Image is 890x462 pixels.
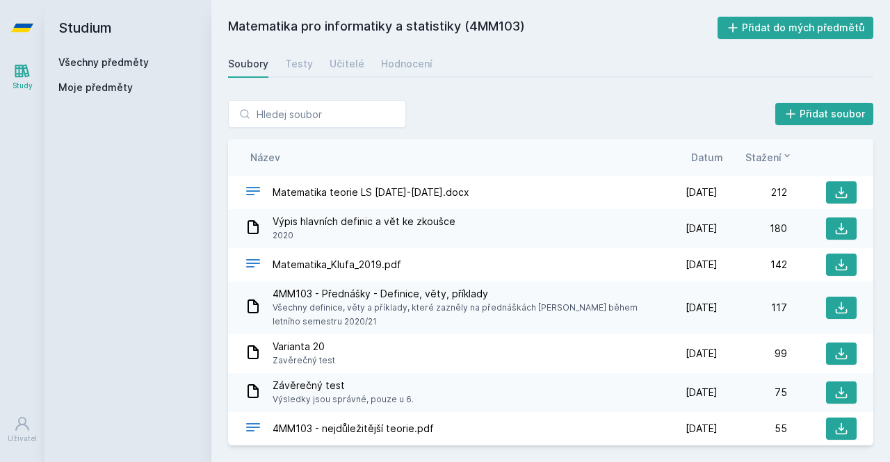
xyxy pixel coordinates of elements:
span: Varianta 20 [273,340,335,354]
span: 4MM103 - Přednášky - Definice, věty, příklady [273,287,642,301]
span: Výpis hlavních definic a vět ke zkoušce [273,215,455,229]
div: 117 [718,301,787,315]
a: Hodnocení [381,50,432,78]
div: Učitelé [330,57,364,71]
div: DOCX [245,183,261,203]
span: Závěrečný test [273,379,414,393]
span: Matematika_Klufa_2019.pdf [273,258,401,272]
div: Hodnocení [381,57,432,71]
span: 2020 [273,229,455,242]
div: 99 [718,347,787,361]
a: Testy [285,50,313,78]
span: 4MM103 - nejdůležitější teorie.pdf [273,422,434,436]
div: 55 [718,422,787,436]
button: Název [250,150,280,165]
a: Soubory [228,50,268,78]
div: Study [13,81,33,91]
a: Všechny předměty [58,56,149,68]
span: [DATE] [686,301,718,315]
div: PDF [245,419,261,439]
button: Přidat soubor [775,103,874,125]
button: Přidat do mých předmětů [718,17,874,39]
div: Testy [285,57,313,71]
span: [DATE] [686,185,718,199]
span: Stažení [745,150,782,165]
span: Zavěrečný test [273,354,335,368]
span: [DATE] [686,222,718,236]
a: Uživatel [3,409,42,451]
div: 180 [718,222,787,236]
div: Uživatel [8,434,37,444]
span: Všechny definice, věty a příklady, které zazněly na přednáškách [PERSON_NAME] během letního semes... [273,301,642,329]
h2: Matematika pro informatiky a statistiky (4MM103) [228,17,718,39]
a: Study [3,56,42,98]
span: Moje předměty [58,81,133,94]
button: Stažení [745,150,793,165]
div: 75 [718,386,787,399]
a: Učitelé [330,50,364,78]
button: Datum [691,150,723,165]
div: 212 [718,185,787,199]
input: Hledej soubor [228,100,406,128]
span: [DATE] [686,422,718,436]
div: PDF [245,255,261,275]
span: Matematika teorie LS [DATE]-[DATE].docx [273,185,469,199]
span: [DATE] [686,347,718,361]
span: Výsledky jsou správné, pouze u 6. [273,393,414,406]
span: [DATE] [686,386,718,399]
span: [DATE] [686,258,718,272]
div: Soubory [228,57,268,71]
div: 142 [718,258,787,272]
